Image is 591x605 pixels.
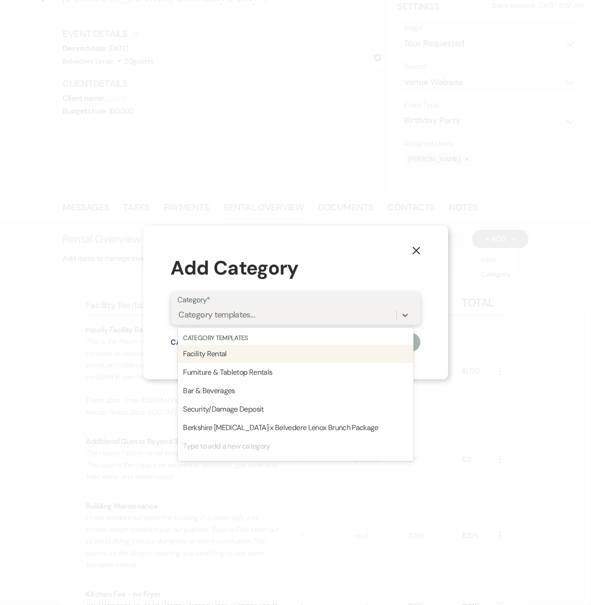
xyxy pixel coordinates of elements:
[171,253,420,282] div: Add Category
[178,382,414,400] div: Bar & Beverages
[171,339,201,346] button: Cancel
[178,363,414,382] div: Furniture & Tabletop Rentals
[178,294,414,307] label: Category*
[179,309,256,322] div: Category templates...
[178,345,414,363] div: Facility Rental
[178,333,414,343] div: Category Templates
[178,437,414,455] div: Type to add a new category
[178,400,414,419] div: Security/Damage Deposit
[178,419,414,437] div: Berkshire [MEDICAL_DATA] x Belvedere Lenox Brunch Package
